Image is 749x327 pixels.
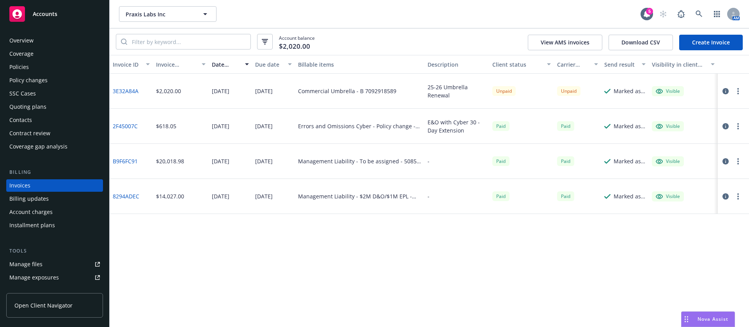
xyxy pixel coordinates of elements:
div: Drag to move [682,312,691,327]
div: Visible [656,193,680,200]
div: Account charges [9,206,53,218]
div: Visibility in client dash [652,60,706,69]
div: [DATE] [255,122,273,130]
div: Visible [656,88,680,95]
div: Tools [6,247,103,255]
div: Contract review [9,127,50,140]
a: SSC Cases [6,87,103,100]
span: Nova Assist [698,316,728,322]
div: Contacts [9,114,32,126]
div: - [428,157,430,165]
div: Billing [6,168,103,176]
div: Paid [492,121,509,131]
div: SSC Cases [9,87,36,100]
a: Overview [6,34,103,47]
button: Visibility in client dash [649,55,718,74]
div: [DATE] [255,192,273,200]
div: Billing updates [9,193,49,205]
div: [DATE] [212,157,229,165]
button: Client status [489,55,554,74]
button: Due date [252,55,295,74]
div: [DATE] [212,122,229,130]
div: Billable items [298,60,421,69]
button: Invoice amount [153,55,209,74]
div: Visible [656,123,680,130]
div: Send result [604,60,637,69]
a: Policies [6,61,103,73]
button: View AMS invoices [528,35,602,50]
span: $2,020.00 [279,41,310,51]
a: Installment plans [6,219,103,232]
div: Invoice amount [156,60,197,69]
div: Client status [492,60,542,69]
div: Paid [557,121,574,131]
div: Paid [492,156,509,166]
span: Praxis Labs Inc [126,10,193,18]
div: $2,020.00 [156,87,181,95]
a: Manage exposures [6,271,103,284]
svg: Search [121,39,127,45]
div: Management Liability - $2M D&O/$1M EPL - AXIS00003589001 [298,192,421,200]
div: $14,027.00 [156,192,184,200]
div: $618.05 [156,122,176,130]
div: Date issued [212,60,240,69]
a: Coverage gap analysis [6,140,103,153]
div: Paid [557,156,574,166]
a: Create Invoice [679,35,743,50]
div: Policies [9,61,29,73]
div: E&O with Cyber 30 - Day Extension [428,118,486,134]
div: Carrier status [557,60,590,69]
div: $20,018.98 [156,157,184,165]
a: Quoting plans [6,101,103,113]
a: Billing updates [6,193,103,205]
a: Switch app [709,6,725,22]
div: [DATE] [212,87,229,95]
span: Account balance [279,35,315,49]
button: Description [424,55,489,74]
div: Manage certificates [9,285,60,297]
a: Account charges [6,206,103,218]
div: Management Liability - To be assigned - 5085 - Praxis Labs - [DATE] 1747931980743 [298,157,421,165]
div: Description [428,60,486,69]
button: Praxis Labs Inc [119,6,217,22]
div: Invoice ID [113,60,141,69]
button: Billable items [295,55,424,74]
a: Contract review [6,127,103,140]
button: Date issued [209,55,252,74]
input: Filter by keyword... [127,34,250,49]
a: Accounts [6,3,103,25]
div: Unpaid [557,86,580,96]
a: Invoices [6,179,103,192]
a: Manage files [6,258,103,270]
a: 8294ADEC [113,192,139,200]
div: - [428,192,430,200]
div: Errors and Omissions Cyber - Policy change - ESN0040027812 [298,122,421,130]
div: Manage exposures [9,271,59,284]
a: Report a Bug [673,6,689,22]
a: Coverage [6,48,103,60]
button: Invoice ID [110,55,153,74]
a: Manage certificates [6,285,103,297]
div: Coverage [9,48,34,60]
div: Marked as sent [614,192,646,200]
div: Quoting plans [9,101,46,113]
div: [DATE] [212,192,229,200]
div: [DATE] [255,157,273,165]
a: Policy changes [6,74,103,87]
div: 5 [646,8,653,15]
a: 2F45007C [113,122,138,130]
a: Start snowing [655,6,671,22]
a: Search [691,6,707,22]
div: Commercial Umbrella - B 7092918589 [298,87,396,95]
div: Marked as sent [614,157,646,165]
button: Carrier status [554,55,602,74]
div: Manage files [9,258,43,270]
div: Due date [255,60,284,69]
div: Invoices [9,179,30,192]
span: Paid [492,191,509,201]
